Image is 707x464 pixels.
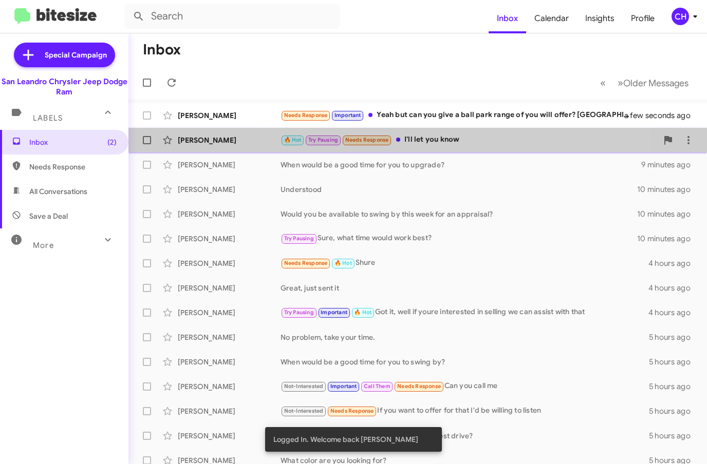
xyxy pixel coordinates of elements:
[600,76,606,89] span: «
[641,160,699,170] div: 9 minutes ago
[334,260,352,266] span: 🔥 Hot
[29,211,68,221] span: Save a Deal
[618,76,623,89] span: »
[354,309,371,316] span: 🔥 Hot
[124,4,340,29] input: Search
[637,110,699,121] div: a few seconds ago
[637,184,699,195] div: 10 minutes ago
[281,257,648,269] div: Shure
[345,137,389,143] span: Needs Response
[623,78,689,89] span: Older Messages
[649,431,699,441] div: 5 hours ago
[178,234,281,244] div: [PERSON_NAME]
[178,332,281,342] div: [PERSON_NAME]
[281,405,649,417] div: If you want to offer for that I'd be willing to listen
[107,137,117,147] span: (2)
[648,307,699,318] div: 4 hours ago
[29,162,117,172] span: Needs Response
[637,234,699,244] div: 10 minutes ago
[281,209,637,219] div: Would you be available to swing by this week for an appraisal?
[281,134,658,146] div: I'll let you know
[637,209,699,219] div: 10 minutes ago
[178,258,281,268] div: [PERSON_NAME]
[143,42,181,58] h1: Inbox
[489,4,526,33] a: Inbox
[178,307,281,318] div: [PERSON_NAME]
[178,135,281,145] div: [PERSON_NAME]
[321,309,347,316] span: Important
[672,8,689,25] div: CH
[577,4,623,33] a: Insights
[308,137,338,143] span: Try Pausing
[611,72,695,93] button: Next
[178,406,281,416] div: [PERSON_NAME]
[178,357,281,367] div: [PERSON_NAME]
[29,186,87,197] span: All Conversations
[281,283,648,293] div: Great, just sent it
[594,72,695,93] nav: Page navigation example
[273,434,418,444] span: Logged In. Welcome back [PERSON_NAME]
[178,160,281,170] div: [PERSON_NAME]
[45,50,107,60] span: Special Campaign
[178,184,281,195] div: [PERSON_NAME]
[648,283,699,293] div: 4 hours ago
[14,43,115,67] a: Special Campaign
[178,283,281,293] div: [PERSON_NAME]
[364,383,390,390] span: Call Them
[281,380,649,392] div: Can you call me
[284,112,328,119] span: Needs Response
[284,137,302,143] span: 🔥 Hot
[281,357,649,367] div: When would be a good time for you to swing by?
[281,160,641,170] div: When would be a good time for you to upgrade?
[330,383,357,390] span: Important
[178,431,281,441] div: [PERSON_NAME]
[397,383,441,390] span: Needs Response
[284,408,324,414] span: Not-Interested
[33,241,54,250] span: More
[663,8,696,25] button: CH
[284,383,324,390] span: Not-Interested
[29,137,117,147] span: Inbox
[178,110,281,121] div: [PERSON_NAME]
[649,381,699,392] div: 5 hours ago
[330,408,374,414] span: Needs Response
[281,109,637,121] div: Yeah but can you give a ball park range of you will offer? [GEOGRAPHIC_DATA] is not close
[281,431,649,441] div: Would you be free to swing by this week for a test drive?
[526,4,577,33] a: Calendar
[178,381,281,392] div: [PERSON_NAME]
[594,72,612,93] button: Previous
[648,258,699,268] div: 4 hours ago
[623,4,663,33] a: Profile
[284,235,314,242] span: Try Pausing
[284,260,328,266] span: Needs Response
[649,357,699,367] div: 5 hours ago
[649,406,699,416] div: 5 hours ago
[281,184,637,195] div: Understood
[281,332,649,342] div: No problem, take your time.
[178,209,281,219] div: [PERSON_NAME]
[33,113,63,123] span: Labels
[649,332,699,342] div: 5 hours ago
[281,233,637,244] div: Sure, what time would work best?
[284,309,314,316] span: Try Pausing
[281,306,648,318] div: Got it, well if youre interested in selling we can assist with that
[334,112,361,119] span: Important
